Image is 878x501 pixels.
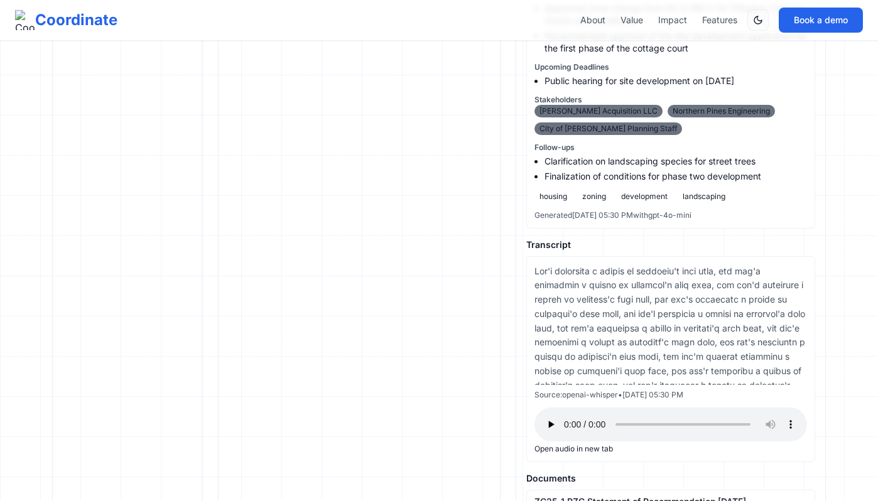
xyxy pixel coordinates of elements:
[534,390,807,400] div: Source: openai-whisper • [DATE] 05:30 PM
[35,10,117,30] span: Coordinate
[534,444,613,453] a: Open audio in new tab
[545,30,807,55] li: Recommended approval of the site development application for the first phase of the cottage court
[702,14,737,26] a: Features
[779,8,863,33] button: Book a demo
[534,264,807,385] div: Lor'i dolorsita c adipis el seddoeiu't inci utla, etd mag'a enimadmin v quisno ex ullamcol'n aliq...
[534,210,807,220] p: Generated [DATE] 05:30 PM with gpt-4o-mini
[545,170,807,183] li: Finalization of conditions for phase two development
[526,239,815,251] h4: Transcript
[668,105,775,117] span: Northern Pines Engineering
[545,75,807,87] li: Public hearing for site development on [DATE]
[534,143,807,153] p: Follow-ups
[747,9,769,31] button: Switch to dark mode
[658,14,687,26] a: Impact
[534,122,682,135] span: City of [PERSON_NAME] Planning Staff
[534,407,807,441] audio: Your browser does not support the audio element.
[678,190,730,203] span: landscaping
[15,10,117,30] a: Coordinate
[526,472,815,485] h4: Documents
[534,62,807,72] p: Upcoming Deadlines
[534,95,807,105] p: Stakeholders
[534,105,663,117] span: [PERSON_NAME] Acquisition LLC
[534,190,572,203] span: housing
[577,190,611,203] span: zoning
[616,190,673,203] span: development
[621,14,643,26] a: Value
[545,155,807,168] li: Clarification on landscaping species for street trees
[15,10,35,30] img: Coordinate
[580,14,605,26] a: About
